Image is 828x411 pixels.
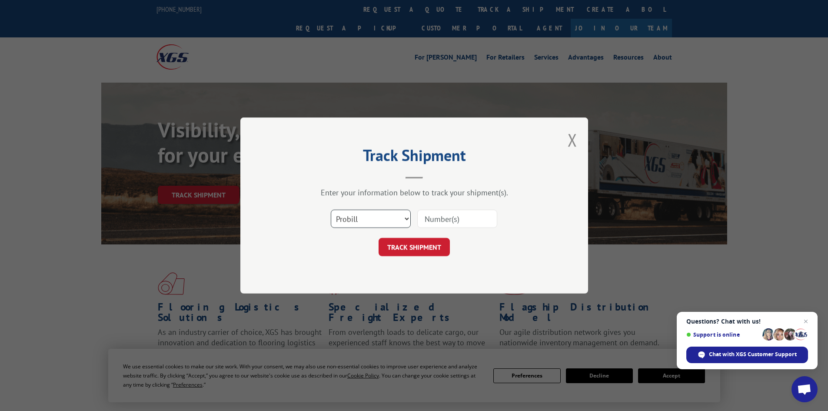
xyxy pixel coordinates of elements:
[709,351,797,358] span: Chat with XGS Customer Support
[284,187,545,197] div: Enter your information below to track your shipment(s).
[417,210,497,228] input: Number(s)
[379,238,450,256] button: TRACK SHIPMENT
[686,331,759,338] span: Support is online
[801,316,811,327] span: Close chat
[568,128,577,151] button: Close modal
[284,149,545,166] h2: Track Shipment
[686,347,808,363] div: Chat with XGS Customer Support
[791,376,818,402] div: Open chat
[686,318,808,325] span: Questions? Chat with us!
